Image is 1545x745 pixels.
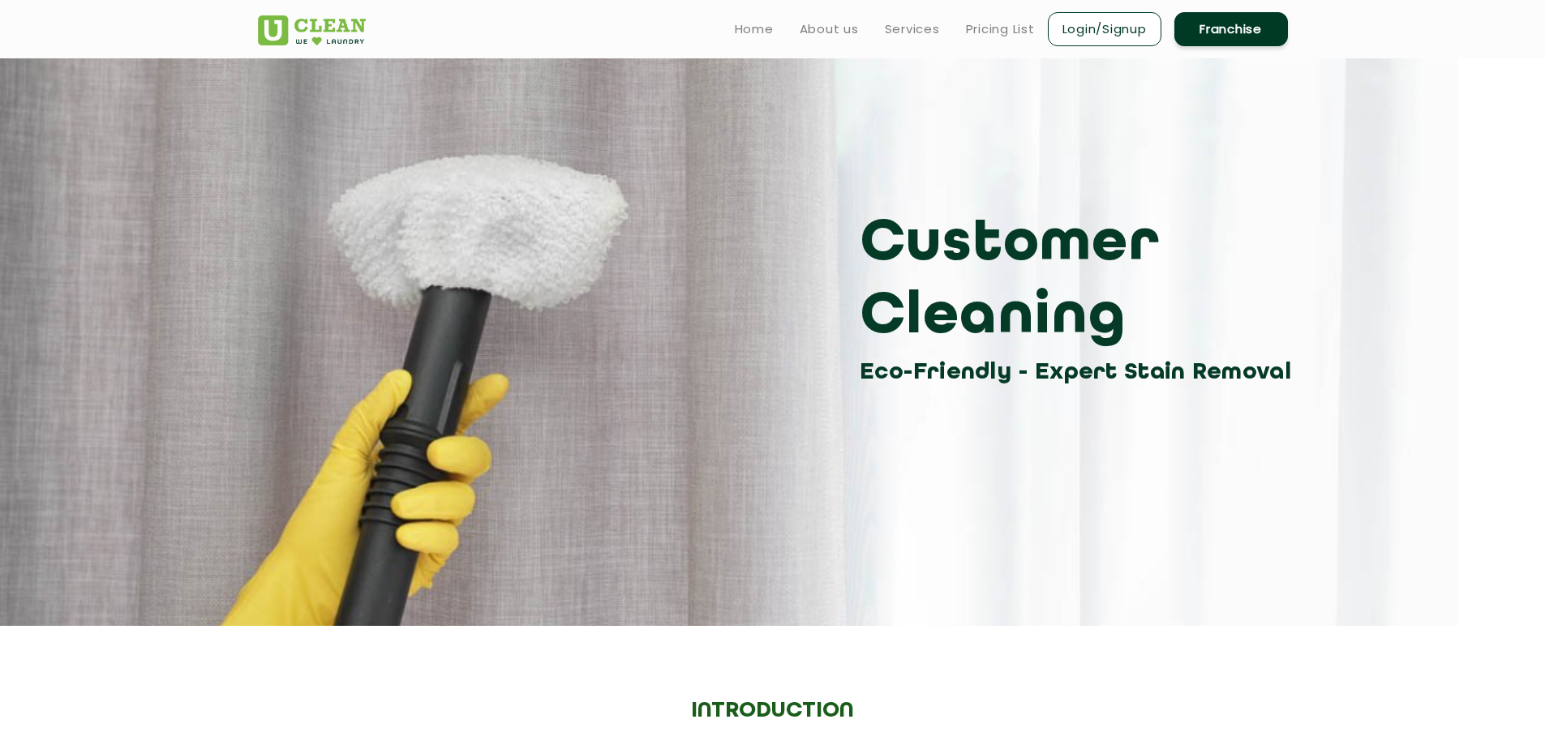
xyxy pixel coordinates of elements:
[735,19,774,39] a: Home
[258,15,366,45] img: UClean Laundry and Dry Cleaning
[1174,12,1288,46] a: Franchise
[860,208,1300,354] h3: Customer Cleaning
[885,19,940,39] a: Services
[966,19,1035,39] a: Pricing List
[800,19,859,39] a: About us
[860,354,1300,391] h3: Eco-Friendly - Expert Stain Removal
[1048,12,1161,46] a: Login/Signup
